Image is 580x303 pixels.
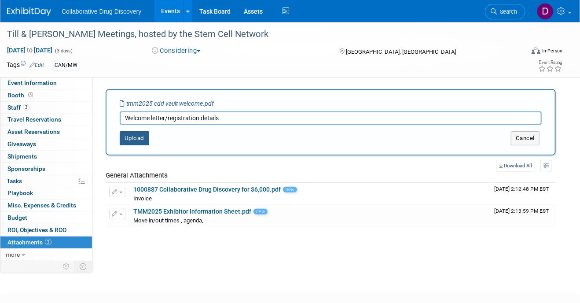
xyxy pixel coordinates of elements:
[149,46,204,55] button: Considering
[496,160,535,172] a: Download All
[7,214,27,221] span: Budget
[7,165,45,172] span: Sponsorships
[7,202,76,209] span: Misc. Expenses & Credits
[7,239,51,246] span: Attachments
[52,61,80,70] div: CAN/MW
[7,177,22,185] span: Tasks
[497,8,517,15] span: Search
[106,171,168,179] span: General Attachments
[54,48,73,54] span: (3 days)
[0,249,92,261] a: more
[74,261,92,272] td: Toggle Event Tabs
[7,104,29,111] span: Staff
[537,3,554,20] img: Daniel Castro
[7,189,33,196] span: Playbook
[494,208,549,214] span: Upload Timestamp
[23,104,29,111] span: 3
[542,48,562,54] div: In-Person
[283,187,297,192] span: new
[7,7,51,16] img: ExhibitDay
[26,47,34,54] span: to
[29,62,44,68] a: Edit
[0,77,92,89] a: Event Information
[0,163,92,175] a: Sponsorships
[346,48,456,55] span: [GEOGRAPHIC_DATA], [GEOGRAPHIC_DATA]
[7,128,60,135] span: Asset Reservations
[120,100,214,107] i: tmm2025 cdd vault welcome.pdf
[0,175,92,187] a: Tasks
[45,239,51,245] span: 2
[0,89,92,101] a: Booth
[0,151,92,163] a: Shipments
[532,47,540,54] img: Format-Inperson.png
[133,208,251,215] a: TMM2025 Exhibitor Information Sheet.pdf
[26,92,35,98] span: Booth not reserved yet
[7,226,66,233] span: ROI, Objectives & ROO
[485,4,525,19] a: Search
[133,195,152,202] span: Invoice
[62,8,141,15] span: Collaborative Drug Discovery
[7,116,61,123] span: Travel Reservations
[0,126,92,138] a: Asset Reservations
[133,186,281,193] a: 1000887 Collaborative Drug Discovery for $6,000.pdf
[7,60,44,70] td: Tags
[7,153,37,160] span: Shipments
[0,236,92,248] a: Attachments2
[538,60,562,65] div: Event Rating
[511,131,540,145] button: Cancel
[0,114,92,126] a: Travel Reservations
[6,251,20,258] span: more
[120,131,149,145] button: Upload
[7,46,53,54] span: [DATE] [DATE]
[0,102,92,114] a: Staff3
[0,224,92,236] a: ROI, Objectives & ROO
[481,46,563,59] div: Event Format
[0,187,92,199] a: Playbook
[7,92,35,99] span: Booth
[494,186,549,192] span: Upload Timestamp
[0,212,92,224] a: Budget
[253,209,268,214] span: new
[133,217,203,224] span: Move in/out times , agenda,
[120,111,542,125] input: Enter description
[7,79,57,86] span: Event Information
[0,200,92,211] a: Misc. Expenses & Credits
[0,138,92,150] a: Giveaways
[491,205,556,227] td: Upload Timestamp
[491,183,556,205] td: Upload Timestamp
[7,140,36,148] span: Giveaways
[59,261,74,272] td: Personalize Event Tab Strip
[4,26,515,42] div: Till & [PERSON_NAME] Meetings, hosted by the Stem Cell Network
